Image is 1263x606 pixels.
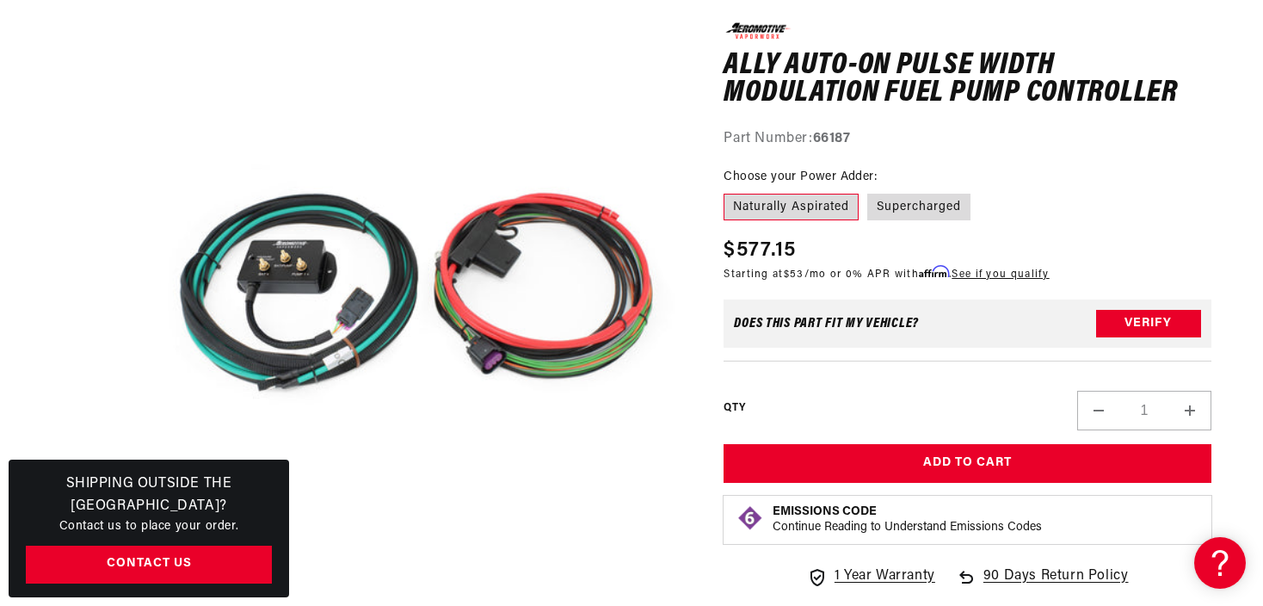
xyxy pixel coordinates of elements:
div: Does This part fit My vehicle? [734,317,919,331]
img: Emissions code [736,504,764,532]
span: Affirm [919,265,949,278]
a: 90 Days Return Policy [956,566,1129,605]
label: QTY [724,401,745,416]
span: $53 [784,269,804,280]
p: Contact us to place your order. [26,517,272,536]
strong: 66187 [813,132,851,145]
button: Verify [1096,310,1201,337]
span: 1 Year Warranty [835,566,935,588]
legend: Choose your Power Adder: [724,168,878,186]
a: Contact Us [26,546,272,584]
h1: Ally Auto-On Pulse Width Modulation Fuel Pump Controller [724,53,1211,107]
p: Continue Reading to Understand Emissions Codes [773,520,1042,535]
p: Starting at /mo or 0% APR with . [724,266,1049,282]
button: Emissions CodeContinue Reading to Understand Emissions Codes [773,504,1042,535]
a: See if you qualify - Learn more about Affirm Financing (opens in modal) [952,269,1049,280]
div: Part Number: [724,128,1211,151]
label: Naturally Aspirated [724,194,859,221]
button: Add to Cart [724,444,1211,483]
span: 90 Days Return Policy [983,566,1129,605]
label: Supercharged [867,194,970,221]
span: $577.15 [724,235,796,266]
a: 1 Year Warranty [807,566,935,588]
h3: Shipping Outside the [GEOGRAPHIC_DATA]? [26,473,272,517]
strong: Emissions Code [773,505,877,518]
